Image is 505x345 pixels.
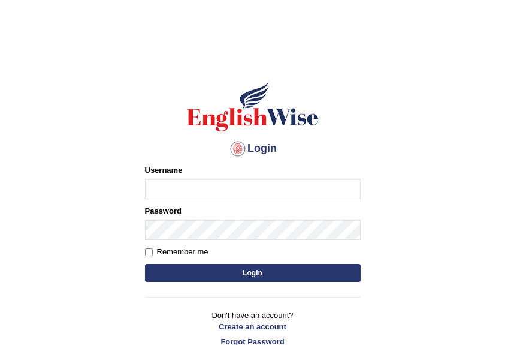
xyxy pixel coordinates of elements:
[145,246,208,258] label: Remember me
[145,205,182,217] label: Password
[145,321,361,332] a: Create an account
[145,248,153,256] input: Remember me
[145,164,183,176] label: Username
[145,264,361,282] button: Login
[145,139,361,158] h4: Login
[185,79,321,133] img: Logo of English Wise sign in for intelligent practice with AI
